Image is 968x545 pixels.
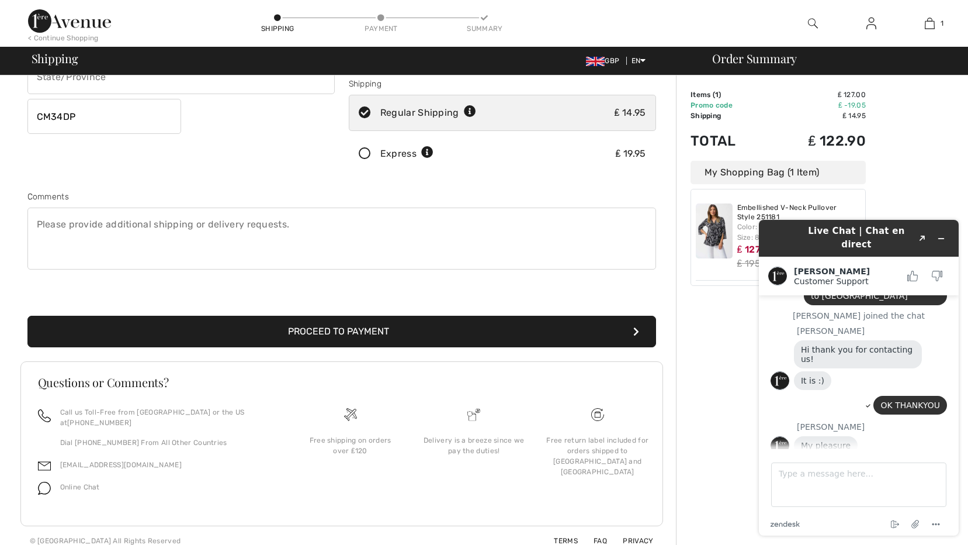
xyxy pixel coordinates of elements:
span: Shipping [32,53,78,64]
span: ₤ 127 [737,244,761,255]
a: 1 [901,16,958,30]
div: Free return label included for orders shipped to [GEOGRAPHIC_DATA] and [GEOGRAPHIC_DATA] [545,435,650,477]
img: Free shipping on orders over &#8356;120 [591,408,604,421]
input: State/Province [27,59,335,94]
span: 1 [715,91,719,99]
div: Delivery is a breeze since we pay the duties! [421,435,526,456]
img: 1ère Avenue [28,9,111,33]
div: Free shipping on orders over ₤120 [298,435,403,456]
div: Regular Shipping [380,106,476,120]
span: GBP [586,57,624,65]
p: Dial [PHONE_NUMBER] From All Other Countries [60,437,275,448]
div: Express [380,147,433,161]
span: 1 [941,18,943,29]
img: email [38,460,51,472]
a: Sign In [857,16,886,31]
span: Online Chat [60,483,100,491]
td: Items ( ) [691,89,768,100]
span: EN [632,57,646,65]
td: ₤ 127.00 [768,89,866,100]
div: ₤ 19.95 [616,147,646,161]
img: chat [38,482,51,495]
img: Free shipping on orders over &#8356;120 [344,408,357,421]
div: < Continue Shopping [28,33,99,43]
div: Payment [363,23,398,34]
button: Proceed to Payment [27,316,656,347]
a: Terms [540,537,578,545]
div: Summary [467,23,502,34]
div: Shipping [260,23,295,34]
img: search the website [808,16,818,30]
input: Zip/Postal Code [27,99,181,134]
div: Order Summary [698,53,961,64]
iframe: Find more information here [750,211,968,545]
a: Privacy [609,537,653,545]
img: Delivery is a breeze since we pay the duties! [467,408,480,421]
a: [EMAIL_ADDRESS][DOMAIN_NAME] [60,461,182,469]
td: ₤ 122.90 [768,121,866,161]
a: Embellished V-Neck Pullover Style 251181 [737,203,861,222]
h3: Questions or Comments? [38,377,646,388]
a: [PHONE_NUMBER] [67,419,131,427]
div: ₤ 14.95 [615,106,646,120]
span: Chat [26,8,50,19]
div: My Shopping Bag (1 Item) [691,161,866,184]
s: ₤ 195 [737,258,761,269]
div: Shipping [349,78,656,90]
td: ₤ 14.95 [768,111,866,121]
p: Call us Toll-Free from [GEOGRAPHIC_DATA] or the US at [60,407,275,428]
div: Color: Black/Vanilla Size: 8 [737,222,861,243]
div: Comments [27,191,656,203]
td: Promo code [691,100,768,111]
img: My Bag [925,16,935,30]
img: Embellished V-Neck Pullover Style 251181 [696,203,733,258]
img: My Info [866,16,876,30]
td: Total [691,121,768,161]
img: call [38,409,51,422]
img: UK Pound [586,57,605,66]
td: ₤ -19.05 [768,100,866,111]
a: FAQ [580,537,607,545]
td: Shipping [691,111,768,121]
